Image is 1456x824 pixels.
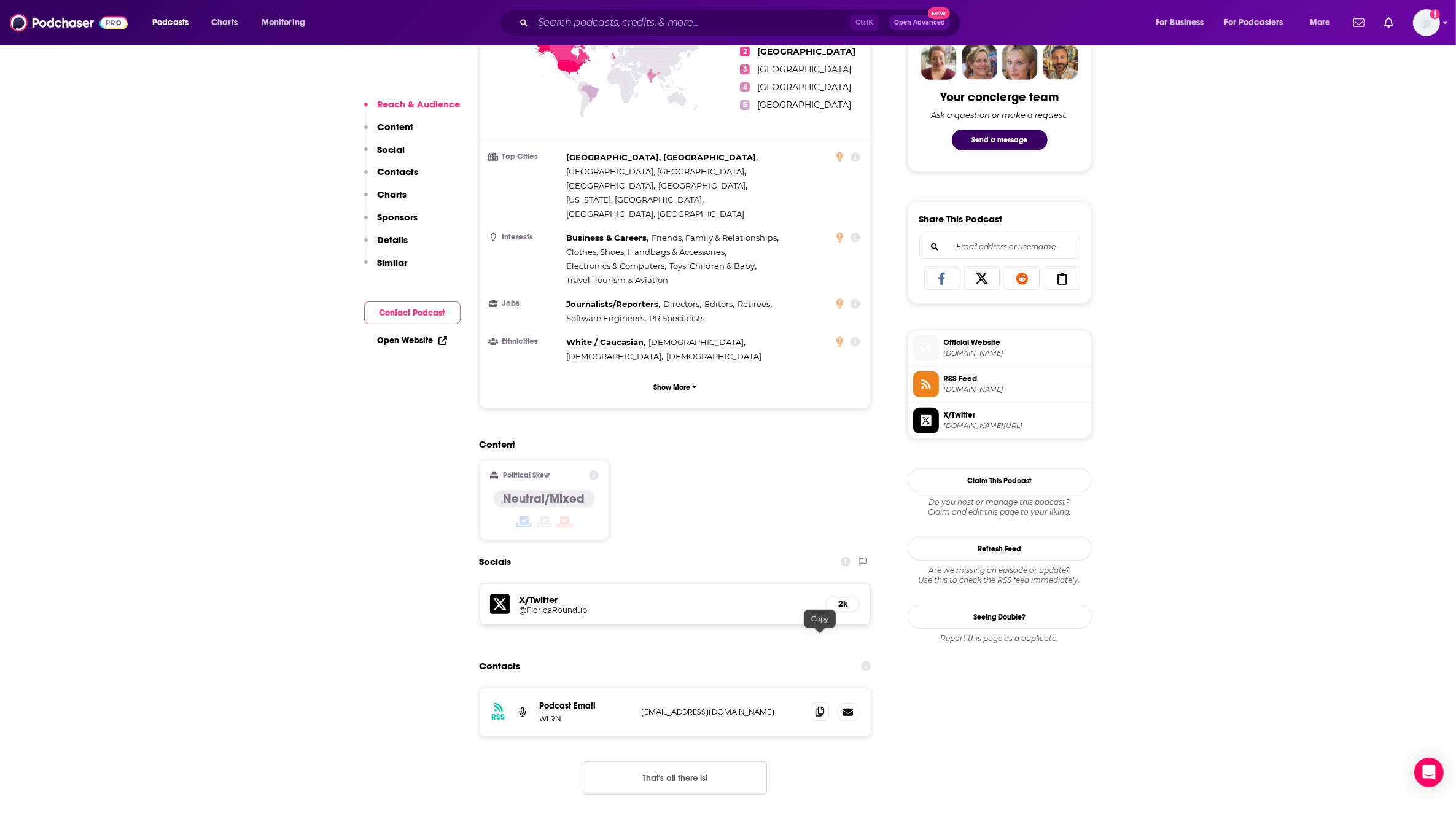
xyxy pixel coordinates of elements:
p: Content [378,121,414,133]
span: Electronics & Computers [567,261,665,271]
span: [US_STATE], [GEOGRAPHIC_DATA] [567,195,703,204]
span: twitter.com/FloridaRoundup [944,421,1086,430]
img: Jules Profile [1002,44,1038,80]
div: Are we missing an episode or update? Use this to check the RSS feed immediately. [908,566,1092,585]
button: Claim This Podcast [908,468,1092,492]
h4: Neutral/Mixed [504,491,585,507]
button: Show More [490,376,861,398]
span: [GEOGRAPHIC_DATA], [GEOGRAPHIC_DATA] [567,209,745,219]
button: Contacts [364,166,419,189]
p: Show More [653,383,690,392]
button: Charts [364,189,407,211]
a: X/Twitter[DOMAIN_NAME][URL] [913,408,1086,433]
span: , [567,335,646,349]
span: Do you host or manage this podcast? [908,497,1092,507]
h2: Political Skew [503,471,550,480]
span: More [1310,14,1331,31]
p: WLRN [540,713,632,724]
div: Ask a question or make a request. [932,110,1068,120]
button: Open AdvancedNew [889,15,951,30]
p: Similar [378,257,408,268]
p: Social [378,144,405,155]
h5: X/Twitter [520,594,816,605]
span: [GEOGRAPHIC_DATA] [757,46,855,57]
h5: @FloridaRoundup [520,605,716,615]
button: open menu [1147,13,1220,33]
img: User Profile [1413,9,1440,36]
span: [GEOGRAPHIC_DATA] [658,181,746,190]
a: Official Website[DOMAIN_NAME] [913,335,1086,361]
span: , [567,259,667,273]
img: Podchaser - Follow, Share and Rate Podcasts [10,11,128,34]
svg: Add a profile image [1430,9,1440,19]
a: Share on X/Twitter [964,266,1000,290]
a: Show notifications dropdown [1349,12,1369,33]
h5: 2k [836,599,849,609]
span: For Podcasters [1224,14,1283,31]
span: , [567,193,704,207]
span: [GEOGRAPHIC_DATA] [757,99,851,111]
span: , [567,179,656,193]
span: Retirees [738,299,770,309]
span: , [567,150,758,165]
h3: RSS [492,712,505,722]
span: , [567,349,664,363]
h3: Interests [490,233,562,241]
span: , [652,231,779,245]
span: RSS Feed [944,373,1086,384]
button: open menu [253,13,321,33]
a: Open Website [378,335,447,346]
span: Monitoring [262,14,305,31]
span: Journalists/Reporters [567,299,659,309]
p: Details [378,234,408,246]
button: Show profile menu [1413,9,1440,36]
div: Open Intercom Messenger [1414,758,1444,787]
img: Barbara Profile [962,44,997,80]
button: Send a message [952,130,1048,150]
a: Share on Facebook [924,266,960,290]
span: , [658,179,747,193]
div: Your concierge team [940,90,1059,105]
a: Charts [203,13,245,33]
button: Details [364,234,408,257]
span: , [704,297,734,311]
p: Reach & Audience [378,98,461,110]
h2: Content [480,438,862,450]
div: Claim and edit this page to your liking. [908,497,1092,517]
p: Podcast Email [540,701,632,711]
button: open menu [1301,13,1346,33]
a: Share on Reddit [1005,266,1040,290]
span: X/Twitter [944,410,1086,421]
span: 4 [740,82,750,92]
span: , [567,311,647,325]
a: RSS Feed[DOMAIN_NAME] [913,371,1086,397]
span: Business & Careers [567,233,647,243]
h3: Top Cities [490,153,562,161]
span: wlrn.org [944,349,1086,358]
span: New [928,7,950,19]
button: Content [364,121,414,144]
img: Sydney Profile [921,44,957,80]
span: Official Website [944,337,1086,348]
span: PR Specialists [649,313,704,323]
button: Refresh Feed [908,537,1092,561]
p: Charts [378,189,407,200]
span: , [567,165,747,179]
a: Copy Link [1045,266,1080,290]
a: Seeing Double? [908,605,1092,629]
div: Search podcasts, credits, & more... [511,9,973,37]
span: , [648,335,746,349]
button: Sponsors [364,211,418,234]
div: Copy [804,610,836,628]
h2: Socials [480,550,512,573]
button: Similar [364,257,408,279]
span: [DEMOGRAPHIC_DATA] [666,351,761,361]
button: Contact Podcast [364,301,461,324]
span: , [567,297,661,311]
input: Email address or username... [930,235,1070,258]
span: For Business [1156,14,1204,31]
span: , [669,259,757,273]
div: Report this page as a duplicate. [908,634,1092,643]
img: Jon Profile [1043,44,1078,80]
